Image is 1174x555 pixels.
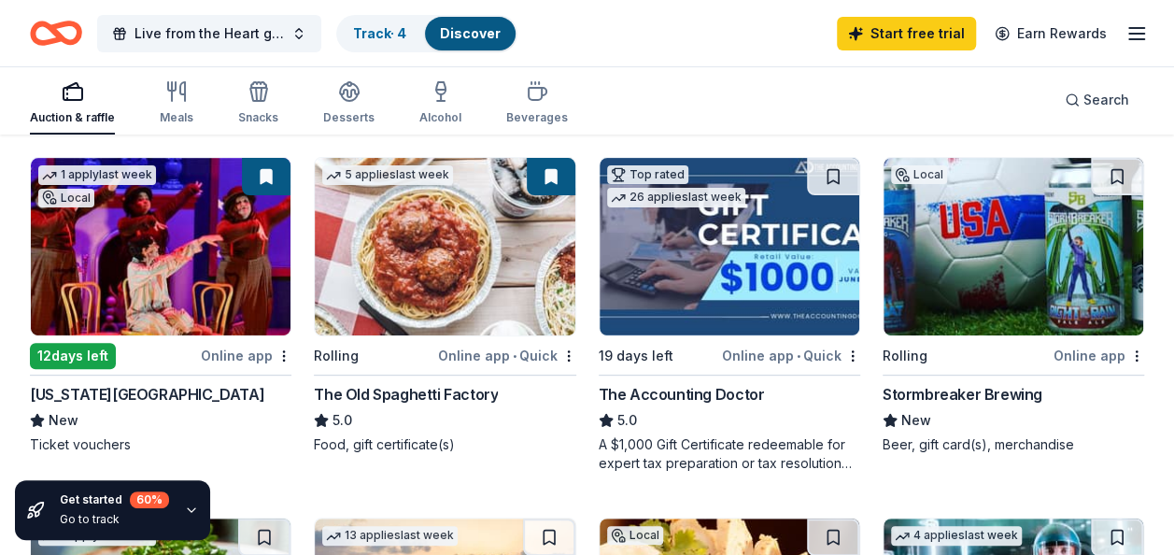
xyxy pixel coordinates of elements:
div: Alcohol [419,110,461,125]
div: Local [891,165,947,184]
div: 19 days left [599,345,673,367]
span: • [513,349,516,363]
div: Snacks [238,110,278,125]
img: Image for Stormbreaker Brewing [884,158,1143,335]
span: Search [1083,89,1129,111]
button: Live from the Heart gala [97,15,321,52]
div: 1 apply last week [38,165,156,185]
div: Online app Quick [722,344,860,367]
div: 13 applies last week [322,526,458,546]
button: Alcohol [419,73,461,135]
a: Image for Oregon Children's Theatre1 applylast weekLocal12days leftOnline app[US_STATE][GEOGRAPHI... [30,157,291,454]
div: Desserts [323,110,375,125]
a: Image for The Accounting DoctorTop rated26 applieslast week19 days leftOnline app•QuickThe Accoun... [599,157,860,473]
div: Rolling [314,345,359,367]
div: Online app [201,344,291,367]
div: Top rated [607,165,688,184]
div: Local [607,526,663,545]
a: Track· 4 [353,25,406,41]
div: Get started [60,491,169,508]
button: Meals [160,73,193,135]
a: Home [30,11,82,55]
div: 60 % [130,491,169,508]
span: 5.0 [332,409,352,432]
div: A $1,000 Gift Certificate redeemable for expert tax preparation or tax resolution services—recipi... [599,435,860,473]
button: Beverages [506,73,568,135]
div: Meals [160,110,193,125]
div: Online app [1054,344,1144,367]
div: Online app Quick [438,344,576,367]
div: Ticket vouchers [30,435,291,454]
span: New [49,409,78,432]
img: Image for Oregon Children's Theatre [31,158,290,335]
a: Earn Rewards [983,17,1118,50]
div: [US_STATE][GEOGRAPHIC_DATA] [30,383,264,406]
div: Food, gift certificate(s) [314,435,575,454]
div: 4 applies last week [891,526,1022,546]
a: Start free trial [837,17,976,50]
div: 5 applies last week [322,165,453,185]
span: New [901,409,931,432]
span: Live from the Heart gala [134,22,284,45]
span: • [797,349,800,363]
div: The Old Spaghetti Factory [314,383,498,406]
button: Track· 4Discover [336,15,517,52]
div: Stormbreaker Brewing [883,383,1042,406]
div: Auction & raffle [30,110,115,125]
button: Desserts [323,73,375,135]
a: Discover [440,25,501,41]
div: Go to track [60,512,169,527]
div: Beverages [506,110,568,125]
button: Auction & raffle [30,73,115,135]
button: Search [1050,81,1144,119]
img: Image for The Old Spaghetti Factory [315,158,574,335]
span: 5.0 [617,409,637,432]
div: Rolling [883,345,927,367]
a: Image for Stormbreaker BrewingLocalRollingOnline appStormbreaker BrewingNewBeer, gift card(s), me... [883,157,1144,454]
div: Local [38,189,94,207]
button: Snacks [238,73,278,135]
div: The Accounting Doctor [599,383,765,406]
div: 12 days left [30,343,116,369]
div: Beer, gift card(s), merchandise [883,435,1144,454]
div: 26 applies last week [607,188,745,207]
a: Image for The Old Spaghetti Factory5 applieslast weekRollingOnline app•QuickThe Old Spaghetti Fac... [314,157,575,454]
img: Image for The Accounting Doctor [600,158,859,335]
